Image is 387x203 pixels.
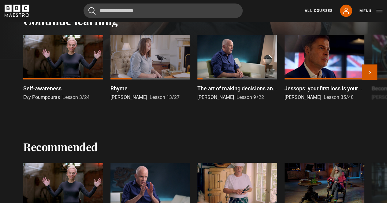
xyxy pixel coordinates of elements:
span: [PERSON_NAME] [110,94,147,100]
button: Submit the search query [88,7,96,15]
h2: Recommended [23,140,98,153]
span: Lesson 9/22 [236,94,264,100]
a: Self-awareness Evy Poumpouras Lesson 3/24 [23,35,103,101]
span: [PERSON_NAME] [197,94,234,100]
p: The art of making decisions and the joy of missing out [197,84,277,92]
h2: Continue learning [23,13,364,27]
p: Rhyme [110,84,128,92]
span: Evy Poumpouras [23,94,60,100]
span: Lesson 35/40 [324,94,354,100]
a: Jessops: your first loss is your best loss [PERSON_NAME] Lesson 35/40 [285,35,364,101]
p: Self-awareness [23,84,61,92]
span: Lesson 3/24 [62,94,90,100]
input: Search [84,3,243,18]
a: The art of making decisions and the joy of missing out [PERSON_NAME] Lesson 9/22 [197,35,277,101]
span: [PERSON_NAME] [285,94,321,100]
p: Jessops: your first loss is your best loss [285,84,364,92]
a: All Courses [305,8,333,13]
button: Toggle navigation [359,8,382,14]
a: Rhyme [PERSON_NAME] Lesson 13/27 [110,35,190,101]
svg: BBC Maestro [5,5,29,17]
span: Lesson 13/27 [150,94,180,100]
